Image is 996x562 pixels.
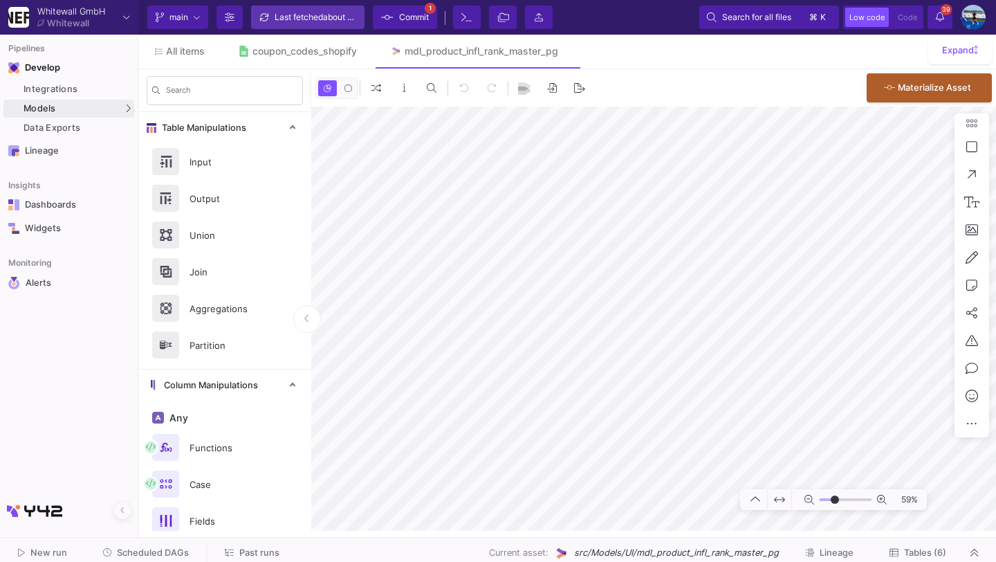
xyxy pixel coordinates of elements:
[3,271,134,295] a: Navigation iconAlerts
[166,46,205,57] span: All items
[8,199,19,210] img: Navigation icon
[138,112,311,143] mat-expansion-panel-header: Table Manipulations
[138,466,311,502] button: Case
[8,7,29,28] img: YZ4Yr8zUCx6JYM5gIgaTIQYeTXdcwQjnYC8iZtTV.png
[181,152,277,172] div: Input
[961,5,986,30] img: AEdFTp4_RXFoBzJxSaYPMZp7Iyigz82078j9C0hFtL5t=s96-c
[722,7,791,28] span: Search for all files
[138,370,311,401] mat-expansion-panel-header: Column Manipulations
[489,546,548,559] span: Current asset:
[30,547,67,558] span: New run
[24,103,56,114] span: Models
[138,290,311,327] button: Aggregations
[399,7,429,28] span: Commit
[3,57,134,79] mat-expansion-panel-header: Navigation iconDevelop
[8,145,19,156] img: Navigation icon
[405,46,558,57] div: mdl_product_infl_rank_master_pg
[574,546,779,559] span: src/Models/UI/mdl_product_infl_rank_master_pg
[181,188,277,209] div: Output
[147,6,208,29] button: main
[158,380,258,391] span: Column Manipulations
[892,488,923,512] span: 59%
[554,546,569,561] img: UI Model
[181,262,277,282] div: Join
[24,123,131,134] div: Data Exports
[8,277,20,289] img: Navigation icon
[323,12,387,22] span: about 1 hour ago
[37,7,105,16] div: Whitewall GmbH
[26,277,116,289] div: Alerts
[166,88,297,98] input: Search
[138,180,311,217] button: Output
[8,223,19,234] img: Navigation icon
[138,217,311,253] button: Union
[373,6,437,29] button: Commit
[699,6,839,29] button: Search for all files⌘k
[3,80,134,98] a: Integrations
[181,437,277,458] div: Functions
[849,12,885,22] span: Low code
[820,547,854,558] span: Lineage
[138,143,311,180] button: Input
[3,194,134,216] a: Navigation iconDashboards
[138,429,311,466] button: Functions
[251,6,365,29] button: Last fetchedabout 1 hour ago
[138,502,311,539] button: Fields
[181,474,277,495] div: Case
[169,7,188,28] span: main
[390,46,402,57] img: Tab icon
[805,9,831,26] button: ⌘k
[24,84,131,95] div: Integrations
[941,4,952,15] span: 39
[181,511,277,532] div: Fields
[820,9,826,26] span: k
[25,223,115,234] div: Widgets
[138,253,311,290] button: Join
[894,8,921,27] button: Code
[845,8,889,27] button: Low code
[181,335,277,356] div: Partition
[181,298,277,319] div: Aggregations
[8,62,19,73] img: Navigation icon
[3,217,134,239] a: Navigation iconWidgets
[25,62,46,73] div: Develop
[167,413,188,424] span: Any
[117,547,189,558] span: Scheduled DAGs
[138,327,311,363] button: Partition
[25,145,115,156] div: Lineage
[928,6,952,29] button: 39
[138,143,311,369] div: Table Manipulations
[252,46,357,57] div: coupon_codes_shopify
[898,12,917,22] span: Code
[904,547,946,558] span: Tables (6)
[3,140,134,162] a: Navigation iconLineage
[25,199,115,210] div: Dashboards
[275,7,358,28] div: Last fetched
[156,123,246,134] span: Table Manipulations
[809,9,818,26] span: ⌘
[47,19,89,28] div: Whitewall
[3,119,134,137] a: Data Exports
[867,73,992,102] button: Materialize Asset
[238,46,250,57] img: Tab icon
[181,225,277,246] div: Union
[239,547,279,558] span: Past runs
[898,82,971,93] span: Materialize Asset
